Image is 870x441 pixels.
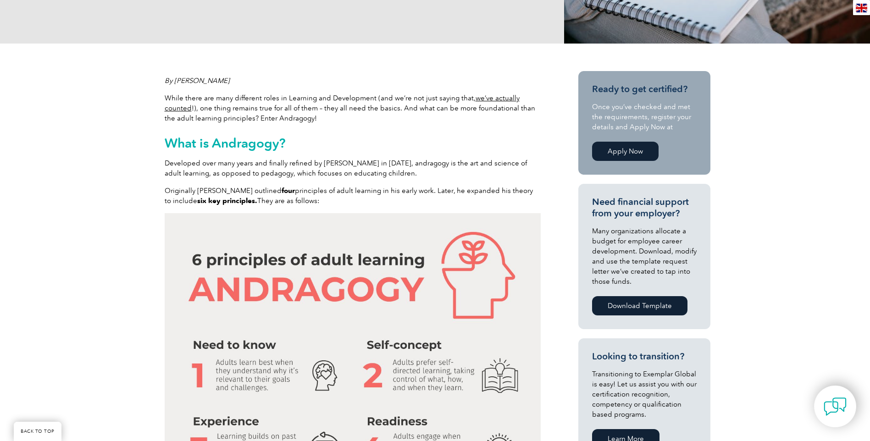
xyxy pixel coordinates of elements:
[165,187,533,205] span: Originally [PERSON_NAME] outlined principles of adult learning in his early work. Later, he expan...
[592,142,659,161] a: Apply Now
[165,159,527,177] span: Developed over many years and finally refined by [PERSON_NAME] in [DATE], andragogy is the art an...
[165,94,535,122] span: While there are many different roles in Learning and Development (and we’re not just saying that,...
[592,296,687,315] a: Download Template
[824,395,847,418] img: contact-chat.png
[165,77,230,85] em: By [PERSON_NAME]
[197,197,257,205] strong: six key principles.
[592,196,697,219] h3: Need financial support from your employer?
[856,4,867,12] img: en
[165,135,286,151] span: What is Andragogy?
[592,369,697,419] p: Transitioning to Exemplar Global is easy! Let us assist you with our certification recognition, c...
[592,226,697,287] p: Many organizations allocate a budget for employee career development. Download, modify and use th...
[592,83,697,95] h3: Ready to get certified?
[282,187,295,195] strong: four
[592,351,697,362] h3: Looking to transition?
[14,422,61,441] a: BACK TO TOP
[592,102,697,132] p: Once you’ve checked and met the requirements, register your details and Apply Now at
